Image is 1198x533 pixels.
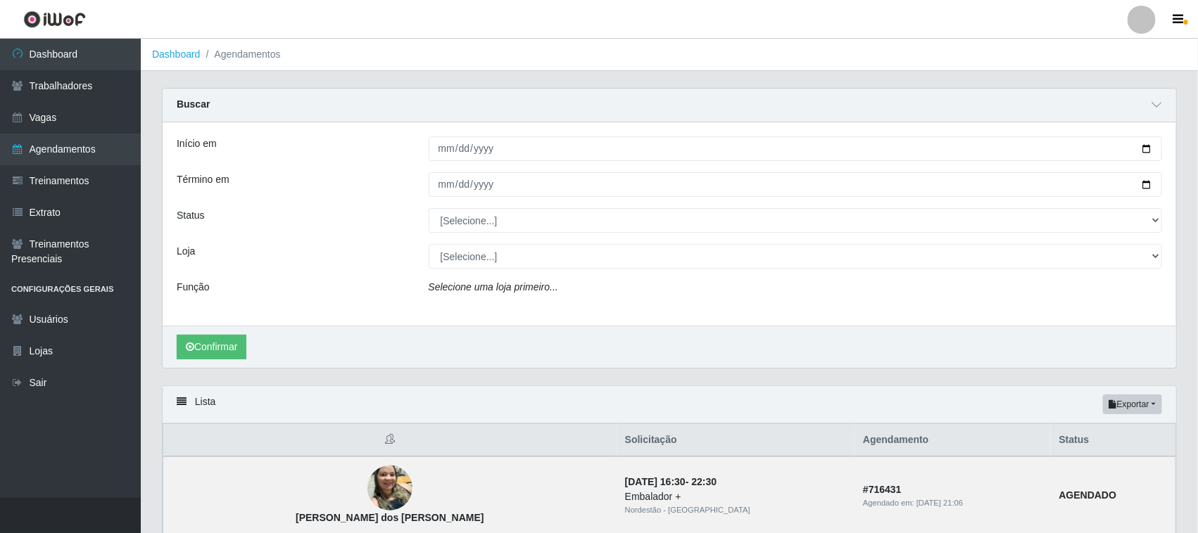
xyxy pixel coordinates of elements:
[152,49,201,60] a: Dashboard
[177,208,205,223] label: Status
[177,98,210,110] strong: Buscar
[625,476,717,487] strong: -
[429,136,1163,161] input: 00/00/0000
[625,504,846,516] div: Nordestão - [GEOGRAPHIC_DATA]
[177,280,210,295] label: Função
[691,476,717,487] time: 22:30
[863,484,902,495] strong: # 716431
[141,39,1198,71] nav: breadcrumb
[429,281,558,293] i: Selecione uma loja primeiro...
[163,386,1176,423] div: Lista
[625,489,846,504] div: Embalador +
[1051,424,1176,457] th: Status
[916,499,963,507] time: [DATE] 21:06
[1103,394,1162,414] button: Exportar
[23,11,86,28] img: CoreUI Logo
[429,172,1163,197] input: 00/00/0000
[367,458,412,518] img: Janiele Ribeiro dos Santos
[617,424,855,457] th: Solicitação
[1059,489,1117,501] strong: AGENDADO
[855,424,1050,457] th: Agendamento
[863,497,1042,509] div: Agendado em:
[177,244,195,259] label: Loja
[625,476,686,487] time: [DATE] 16:30
[296,512,484,523] strong: [PERSON_NAME] dos [PERSON_NAME]
[201,47,281,62] li: Agendamentos
[177,136,217,151] label: Início em
[177,172,229,187] label: Término em
[177,335,246,359] button: Confirmar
